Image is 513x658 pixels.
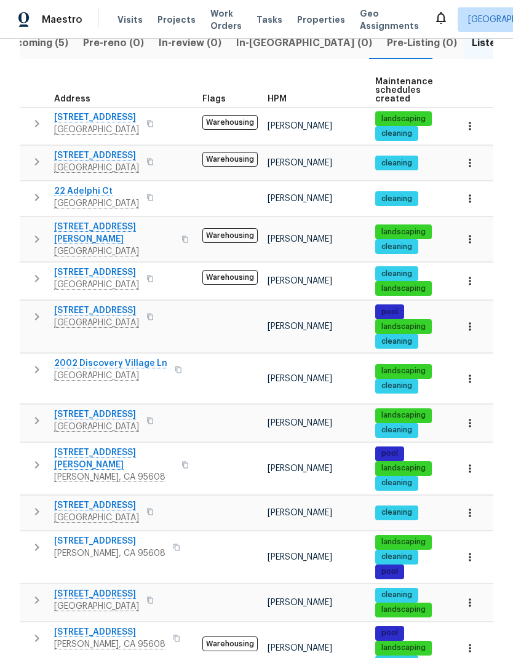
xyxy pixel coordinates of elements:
[376,269,417,279] span: cleaning
[376,507,417,518] span: cleaning
[376,381,417,391] span: cleaning
[376,566,403,577] span: pool
[268,598,332,607] span: [PERSON_NAME]
[210,7,242,32] span: Work Orders
[202,152,258,167] span: Warehousing
[297,14,345,26] span: Properties
[268,95,287,103] span: HPM
[376,336,417,347] span: cleaning
[376,463,431,474] span: landscaping
[42,14,82,26] span: Maestro
[256,15,282,24] span: Tasks
[268,553,332,561] span: [PERSON_NAME]
[2,34,68,52] span: Upcoming (5)
[202,115,258,130] span: Warehousing
[268,464,332,473] span: [PERSON_NAME]
[54,547,165,560] span: [PERSON_NAME], CA 95608
[376,410,431,421] span: landscaping
[157,14,196,26] span: Projects
[376,283,431,294] span: landscaping
[376,129,417,139] span: cleaning
[159,34,221,52] span: In-review (0)
[376,537,431,547] span: landscaping
[83,34,144,52] span: Pre-reno (0)
[268,277,332,285] span: [PERSON_NAME]
[54,95,90,103] span: Address
[376,194,417,204] span: cleaning
[376,322,431,332] span: landscaping
[268,194,332,203] span: [PERSON_NAME]
[268,235,332,244] span: [PERSON_NAME]
[202,228,258,243] span: Warehousing
[268,322,332,331] span: [PERSON_NAME]
[376,628,403,638] span: pool
[375,77,433,103] span: Maintenance schedules created
[376,114,431,124] span: landscaping
[268,644,332,652] span: [PERSON_NAME]
[117,14,143,26] span: Visits
[360,7,419,32] span: Geo Assignments
[268,509,332,517] span: [PERSON_NAME]
[54,535,165,547] span: [STREET_ADDRESS]
[376,448,403,459] span: pool
[376,643,431,653] span: landscaping
[376,158,417,168] span: cleaning
[376,307,403,317] span: pool
[376,604,431,615] span: landscaping
[202,270,258,285] span: Warehousing
[268,159,332,167] span: [PERSON_NAME]
[202,95,226,103] span: Flags
[376,478,417,488] span: cleaning
[268,122,332,130] span: [PERSON_NAME]
[376,227,431,237] span: landscaping
[202,636,258,651] span: Warehousing
[376,242,417,252] span: cleaning
[236,34,372,52] span: In-[GEOGRAPHIC_DATA] (0)
[376,590,417,600] span: cleaning
[387,34,457,52] span: Pre-Listing (0)
[376,425,417,435] span: cleaning
[376,366,431,376] span: landscaping
[268,419,332,427] span: [PERSON_NAME]
[376,552,417,562] span: cleaning
[268,375,332,383] span: [PERSON_NAME]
